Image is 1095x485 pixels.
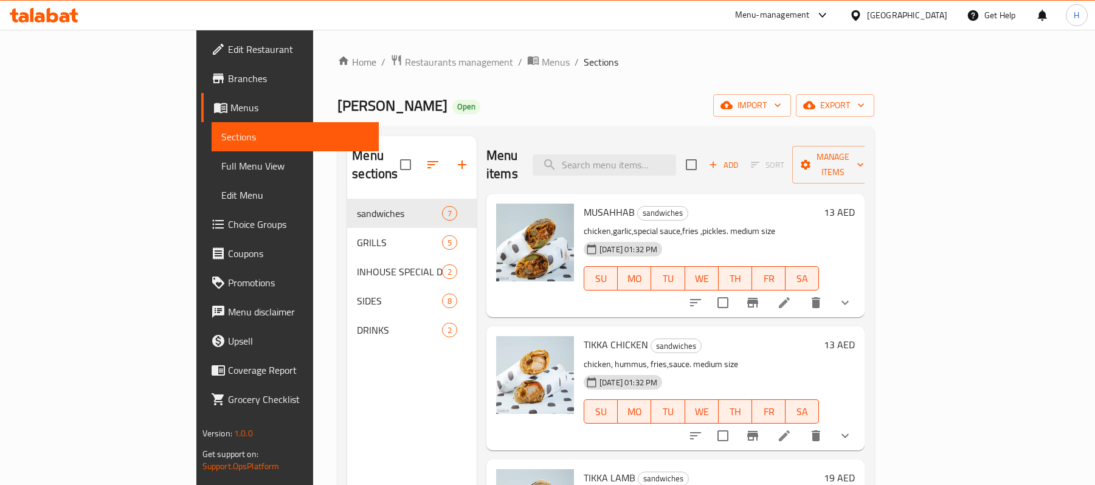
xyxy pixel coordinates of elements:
[710,290,736,315] span: Select to update
[824,336,855,353] h6: 13 AED
[442,323,457,337] div: items
[584,335,648,354] span: TIKKA CHICKEN
[228,392,370,407] span: Grocery Checklist
[405,55,513,69] span: Restaurants management
[690,270,714,287] span: WE
[228,246,370,261] span: Coupons
[651,339,702,353] div: sandwiches
[623,403,646,421] span: MO
[518,55,522,69] li: /
[202,446,258,462] span: Get support on:
[201,35,379,64] a: Edit Restaurant
[589,403,613,421] span: SU
[201,93,379,122] a: Menus
[212,122,379,151] a: Sections
[724,403,747,421] span: TH
[838,428,852,443] svg: Show Choices
[595,377,662,388] span: [DATE] 01:32 PM
[533,154,676,176] input: search
[790,270,814,287] span: SA
[831,288,860,317] button: show more
[357,323,442,337] span: DRINKS
[638,206,688,220] span: sandwiches
[867,9,947,22] div: [GEOGRAPHIC_DATA]
[202,425,232,441] span: Version:
[337,54,874,70] nav: breadcrumb
[584,266,618,291] button: SU
[719,399,752,424] button: TH
[486,146,518,183] h2: Menu items
[724,270,747,287] span: TH
[651,399,685,424] button: TU
[801,421,831,450] button: delete
[542,55,570,69] span: Menus
[656,403,680,421] span: TU
[443,237,457,249] span: 5
[743,156,792,174] span: Select section first
[201,239,379,268] a: Coupons
[690,403,714,421] span: WE
[452,100,480,114] div: Open
[713,94,791,117] button: import
[704,156,743,174] span: Add item
[584,399,618,424] button: SU
[443,266,457,278] span: 2
[584,203,635,221] span: MUSAHHAB
[221,129,370,144] span: Sections
[618,266,651,291] button: MO
[595,244,662,255] span: [DATE] 01:32 PM
[618,399,651,424] button: MO
[347,199,477,228] div: sandwiches7
[685,399,719,424] button: WE
[802,150,864,180] span: Manage items
[357,264,442,279] span: INHOUSE SPECIAL DRINKS
[651,266,685,291] button: TU
[679,152,704,177] span: Select section
[777,428,792,443] a: Edit menu item
[418,150,447,179] span: Sort sections
[221,159,370,173] span: Full Menu View
[357,235,442,250] span: GRILLS
[752,266,786,291] button: FR
[443,295,457,307] span: 8
[228,71,370,86] span: Branches
[201,385,379,414] a: Grocery Checklist
[390,54,513,70] a: Restaurants management
[201,64,379,93] a: Branches
[681,288,710,317] button: sort-choices
[447,150,477,179] button: Add section
[443,325,457,336] span: 2
[719,266,752,291] button: TH
[347,286,477,315] div: SIDES8
[381,55,385,69] li: /
[442,235,457,250] div: items
[786,399,819,424] button: SA
[201,356,379,385] a: Coverage Report
[710,423,736,449] span: Select to update
[792,146,874,184] button: Manage items
[786,266,819,291] button: SA
[357,294,442,308] span: SIDES
[575,55,579,69] li: /
[234,425,253,441] span: 1.0.0
[777,295,792,310] a: Edit menu item
[1074,9,1079,22] span: H
[228,42,370,57] span: Edit Restaurant
[704,156,743,174] button: Add
[496,336,574,414] img: TIKKA CHICKEN
[393,152,418,177] span: Select all sections
[201,210,379,239] a: Choice Groups
[838,295,852,310] svg: Show Choices
[201,326,379,356] a: Upsell
[201,268,379,297] a: Promotions
[443,208,457,219] span: 7
[496,204,574,281] img: MUSAHHAB
[651,339,701,353] span: sandwiches
[228,304,370,319] span: Menu disclaimer
[357,206,442,221] div: sandwiches
[452,101,480,112] span: Open
[656,270,680,287] span: TU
